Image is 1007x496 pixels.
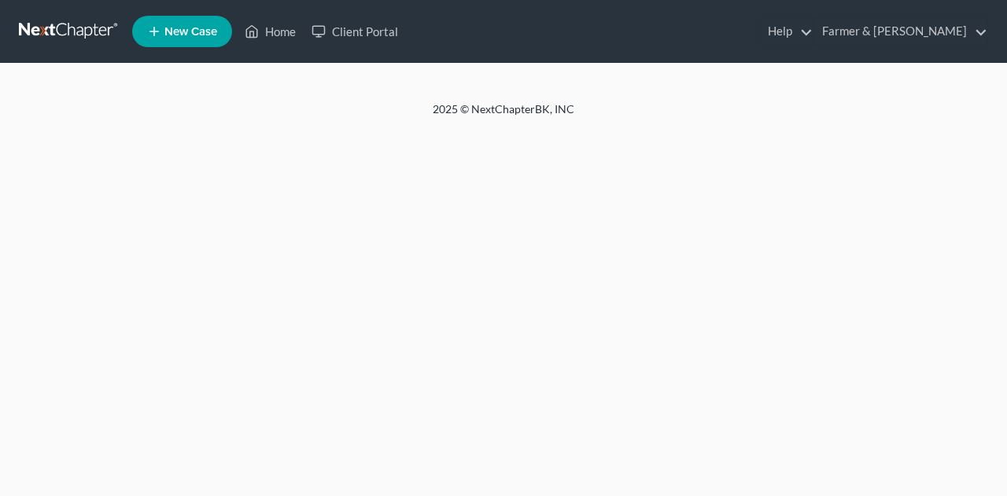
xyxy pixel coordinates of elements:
[304,17,406,46] a: Client Portal
[814,17,987,46] a: Farmer & [PERSON_NAME]
[237,17,304,46] a: Home
[55,101,952,130] div: 2025 © NextChapterBK, INC
[760,17,813,46] a: Help
[132,16,232,47] new-legal-case-button: New Case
